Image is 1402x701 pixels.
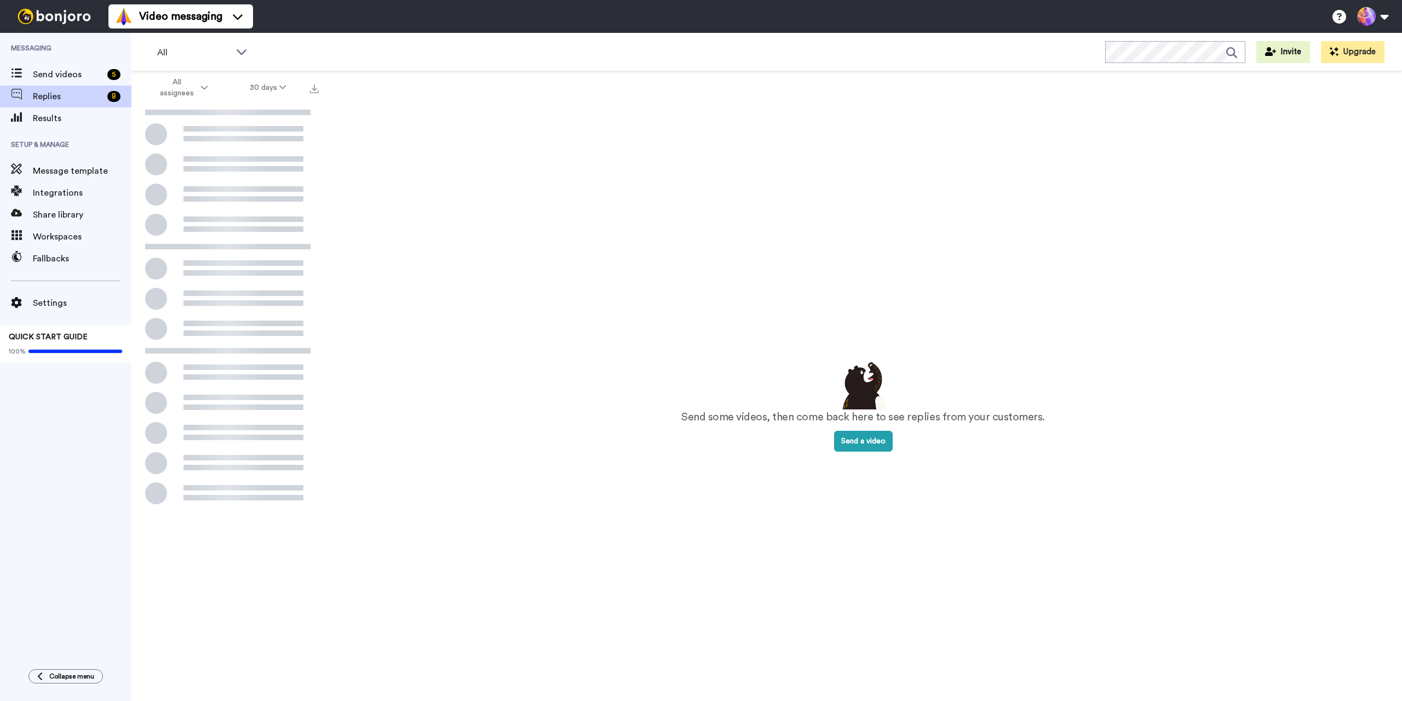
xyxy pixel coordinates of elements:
[33,90,103,103] span: Replies
[33,164,131,178] span: Message template
[33,252,131,265] span: Fallbacks
[33,68,103,81] span: Send videos
[107,91,120,102] div: 8
[107,69,120,80] div: 5
[139,9,222,24] span: Video messaging
[115,8,133,25] img: vm-color.svg
[834,437,893,445] a: Send a video
[1321,41,1384,63] button: Upgrade
[33,297,131,310] span: Settings
[229,78,307,98] button: 30 days
[157,46,231,59] span: All
[834,431,893,452] button: Send a video
[681,409,1045,425] p: Send some videos, then come back here to see replies from your customers.
[33,112,131,125] span: Results
[310,84,319,93] img: export.svg
[28,669,103,683] button: Collapse menu
[33,230,131,243] span: Workspaces
[836,359,890,409] img: results-emptystates.png
[1256,41,1310,63] button: Invite
[134,72,229,103] button: All assignees
[33,186,131,200] span: Integrations
[9,347,26,356] span: 100%
[154,77,199,99] span: All assignees
[49,672,94,681] span: Collapse menu
[33,208,131,221] span: Share library
[307,79,322,96] button: Export all results that match these filters now.
[9,333,88,341] span: QUICK START GUIDE
[13,9,95,24] img: bj-logo-header-white.svg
